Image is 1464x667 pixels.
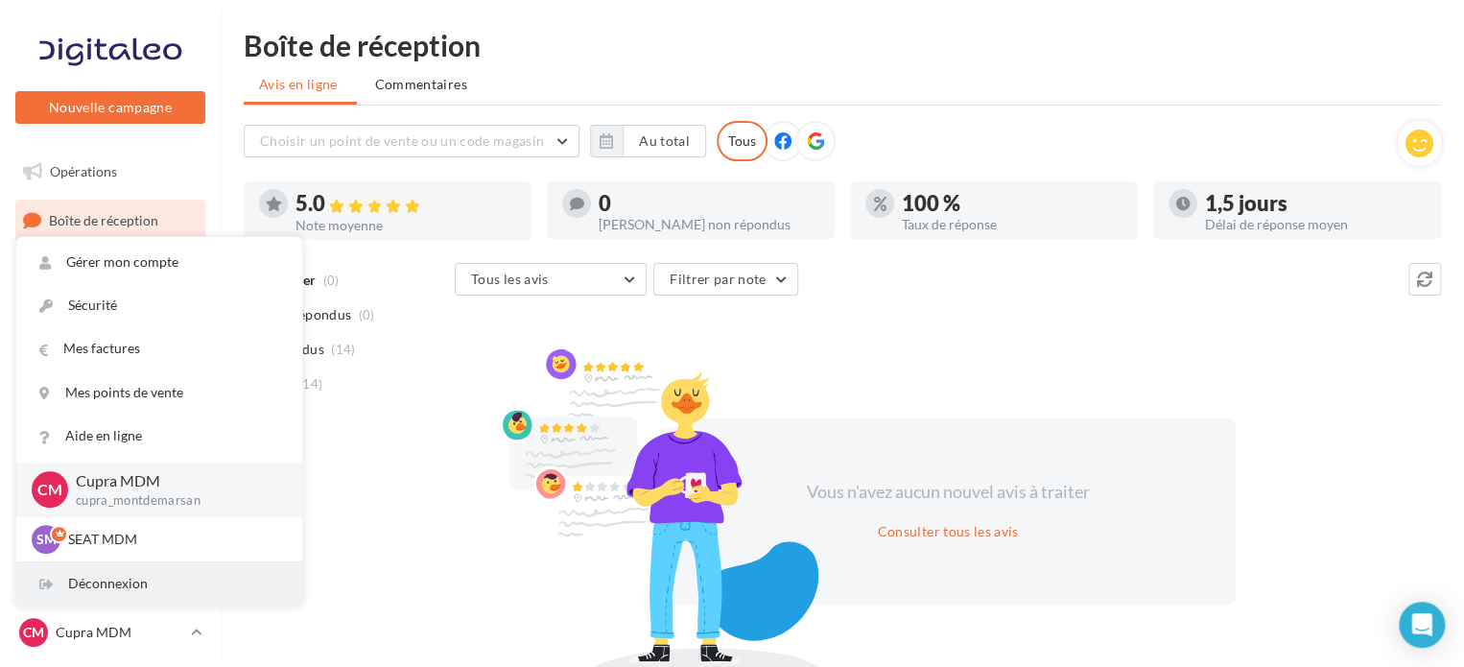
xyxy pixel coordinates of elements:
[12,297,209,337] a: Campagnes
[902,193,1122,214] div: 100 %
[12,551,209,607] a: Campagnes DataOnDemand
[902,218,1122,231] div: Taux de réponse
[12,440,209,480] a: Calendrier
[331,342,355,357] span: (14)
[12,392,209,432] a: Médiathèque
[76,470,272,492] p: Cupra MDM
[16,371,302,415] a: Mes points de vente
[16,284,302,327] a: Sécurité
[471,271,549,287] span: Tous les avis
[590,125,706,157] button: Au total
[12,488,209,544] a: PLV et print personnalisable
[16,562,302,606] div: Déconnexion
[16,415,302,458] a: Aide en ligne
[12,249,209,289] a: Visibilité en ligne
[455,263,647,296] button: Tous les avis
[599,193,819,214] div: 0
[16,241,302,284] a: Gérer mon compte
[49,211,158,227] span: Boîte de réception
[15,91,205,124] button: Nouvelle campagne
[298,376,322,392] span: (14)
[16,327,302,370] a: Mes factures
[1205,218,1426,231] div: Délai de réponse moyen
[68,530,279,549] p: SEAT MDM
[375,75,467,94] span: Commentaires
[359,307,375,322] span: (0)
[295,219,516,232] div: Note moyenne
[1399,602,1445,648] div: Open Intercom Messenger
[12,345,209,385] a: Contacts
[262,305,351,324] span: Non répondus
[15,614,205,651] a: CM Cupra MDM
[653,263,798,296] button: Filtrer par note
[36,530,57,549] span: SM
[56,623,183,642] p: Cupra MDM
[1205,193,1426,214] div: 1,5 jours
[783,480,1113,505] div: Vous n'avez aucun nouvel avis à traiter
[23,623,44,642] span: CM
[244,31,1441,60] div: Boîte de réception
[37,479,62,501] span: CM
[295,193,516,215] div: 5.0
[623,125,706,157] button: Au total
[869,520,1026,543] button: Consulter tous les avis
[599,218,819,231] div: [PERSON_NAME] non répondus
[76,492,272,510] p: cupra_montdemarsan
[12,152,209,192] a: Opérations
[12,200,209,241] a: Boîte de réception
[50,163,117,179] span: Opérations
[717,121,767,161] div: Tous
[244,125,579,157] button: Choisir un point de vente ou un code magasin
[260,132,544,149] span: Choisir un point de vente ou un code magasin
